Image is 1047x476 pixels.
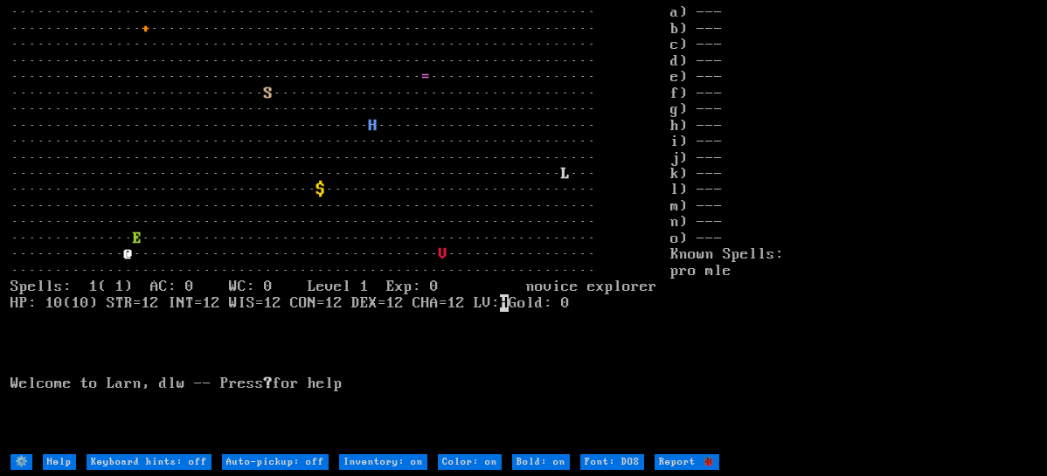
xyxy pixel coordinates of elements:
[87,454,211,470] input: Keyboard hints: off
[512,454,570,470] input: Bold: on
[10,454,32,470] input: ⚙️
[133,230,142,247] font: E
[339,454,427,470] input: Inventory: on
[655,454,719,470] input: Report 🐞
[264,375,273,392] b: ?
[43,454,76,470] input: Help
[670,4,1037,452] stats: a) --- b) --- c) --- d) --- e) --- f) --- g) --- h) --- i) --- j) --- k) --- l) --- m) --- n) ---...
[264,85,273,102] font: S
[500,294,509,312] mark: H
[316,181,325,198] font: $
[222,454,329,470] input: Auto-pickup: off
[561,165,570,183] font: L
[580,454,644,470] input: Font: DOS
[369,117,378,135] font: H
[438,454,502,470] input: Color: on
[421,68,430,86] font: =
[142,20,150,38] font: +
[439,245,447,263] font: V
[124,245,133,263] font: @
[10,4,670,452] larn: ··································································· ··············· ·············...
